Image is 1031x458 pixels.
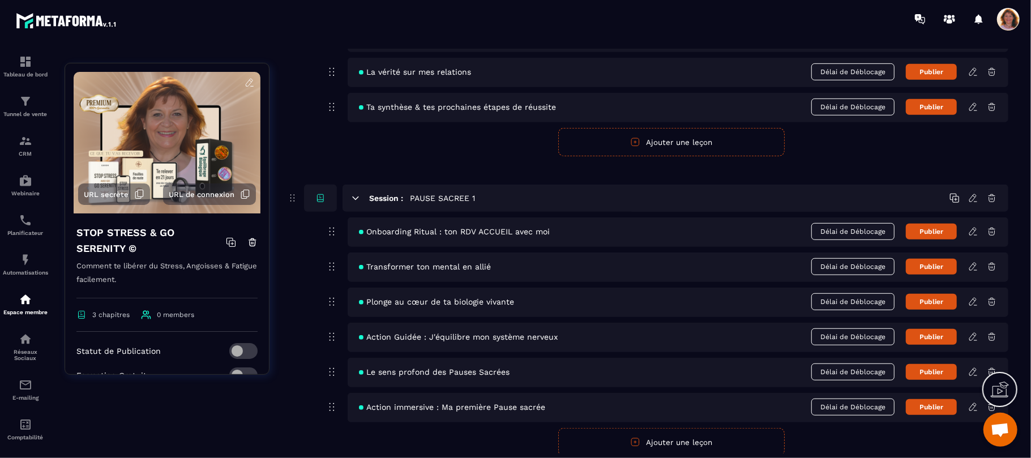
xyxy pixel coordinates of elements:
h4: STOP STRESS & GO SERENITY © [76,225,226,256]
p: Comment te libérer du Stress, Angoisses & Fatigue facilement. [76,259,258,298]
p: Automatisations [3,269,48,276]
span: Délai de Déblocage [811,328,895,345]
p: Formation Gratuit [76,371,147,380]
span: Délai de Déblocage [811,223,895,240]
button: Publier [906,294,957,310]
a: automationsautomationsAutomatisations [3,245,48,284]
button: Publier [906,259,957,275]
p: Planificateur [3,230,48,236]
a: formationformationTableau de bord [3,46,48,86]
a: Ouvrir le chat [983,413,1017,447]
span: Délai de Déblocage [811,293,895,310]
span: Action Guidée : J'équilibre mon système nerveux [359,332,558,341]
img: formation [19,134,32,148]
span: Transformer ton mental en allié [359,262,491,271]
a: automationsautomationsWebinaire [3,165,48,205]
p: Réseaux Sociaux [3,349,48,361]
a: social-networksocial-networkRéseaux Sociaux [3,324,48,370]
button: Publier [906,99,957,115]
p: CRM [3,151,48,157]
img: automations [19,174,32,187]
img: accountant [19,418,32,431]
button: URL de connexion [163,183,256,205]
a: formationformationTunnel de vente [3,86,48,126]
a: formationformationCRM [3,126,48,165]
span: Délai de Déblocage [811,63,895,80]
a: accountantaccountantComptabilité [3,409,48,449]
span: Action immersive : Ma première Pause sacrée [359,403,545,412]
p: Espace membre [3,309,48,315]
span: Plonge au cœur de ta biologie vivante [359,297,514,306]
h5: PAUSE SACREE 1 [410,192,475,204]
img: automations [19,293,32,306]
img: formation [19,95,32,108]
img: background [74,72,260,213]
span: 0 members [157,311,194,319]
span: Délai de Déblocage [811,258,895,275]
button: Publier [906,329,957,345]
p: Comptabilité [3,434,48,440]
img: formation [19,55,32,69]
span: Onboarding Ritual : ton RDV ACCUEIL avec moi [359,227,550,236]
p: Statut de Publication [76,346,161,356]
span: URL de connexion [169,190,234,199]
img: logo [16,10,118,31]
button: Ajouter une leçon [558,428,785,456]
span: Délai de Déblocage [811,399,895,416]
span: URL secrète [84,190,129,199]
p: Tunnel de vente [3,111,48,117]
span: Le sens profond des Pauses Sacrées [359,367,510,376]
span: Délai de Déblocage [811,99,895,115]
span: Délai de Déblocage [811,363,895,380]
p: Tableau de bord [3,71,48,78]
span: Ta synthèse & tes prochaines étapes de réussite [359,102,556,112]
a: automationsautomationsEspace membre [3,284,48,324]
p: E-mailing [3,395,48,401]
p: Webinaire [3,190,48,196]
a: emailemailE-mailing [3,370,48,409]
button: Publier [906,364,957,380]
img: automations [19,253,32,267]
img: email [19,378,32,392]
button: Publier [906,224,957,239]
img: scheduler [19,213,32,227]
img: social-network [19,332,32,346]
button: Publier [906,64,957,80]
button: Publier [906,399,957,415]
button: Ajouter une leçon [558,128,785,156]
button: URL secrète [78,183,150,205]
span: 3 chapitres [92,311,130,319]
span: La vérité sur mes relations [359,67,471,76]
h6: Session : [369,194,403,203]
a: schedulerschedulerPlanificateur [3,205,48,245]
